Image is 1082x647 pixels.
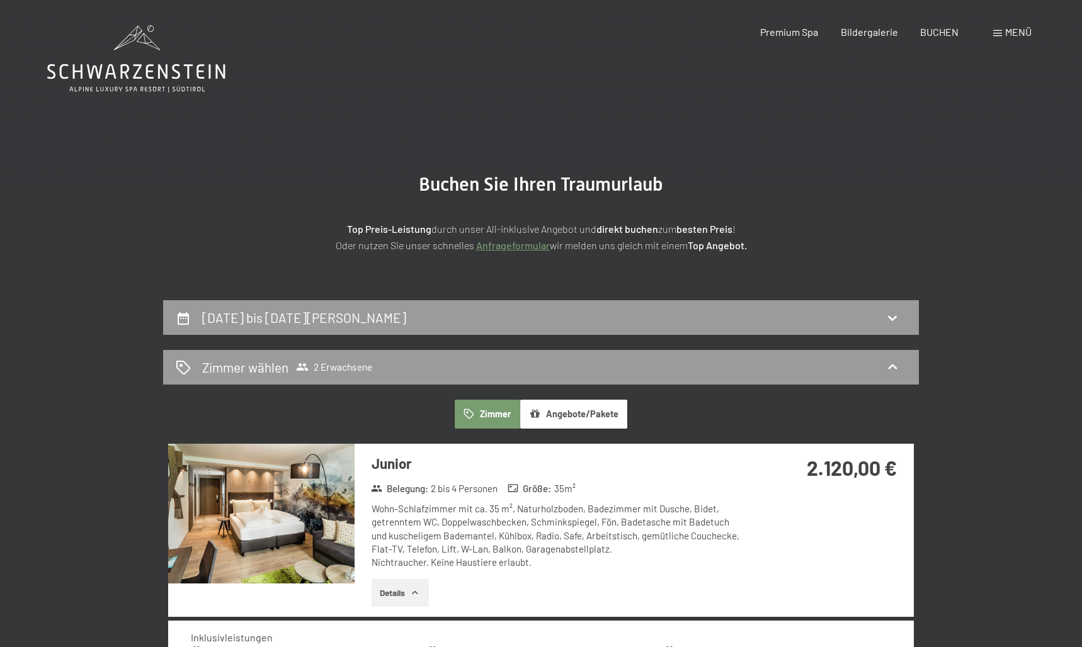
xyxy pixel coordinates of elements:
a: Anfrageformular [476,239,550,251]
span: 2 bis 4 Personen [431,482,498,495]
a: BUCHEN [920,26,959,38]
img: mss_renderimg.php [168,444,355,583]
strong: besten Preis [676,223,732,235]
span: 35 m² [554,482,576,495]
strong: direkt buchen [596,223,658,235]
button: Angebote/Pakete [520,400,627,429]
span: 2 Erwachsene [296,361,372,373]
strong: Belegung : [371,482,428,495]
h4: Inklusivleistungen [191,631,273,643]
strong: Top Preis-Leistung [347,223,431,235]
div: Wohn-Schlafzimmer mit ca. 35 m², Naturholzboden, Badezimmer mit Dusche, Bidet, getrenntem WC, Dop... [372,502,746,569]
span: Buchen Sie Ihren Traumurlaub [419,173,663,195]
a: Bildergalerie [841,26,898,38]
strong: 2.120,00 € [807,456,897,480]
span: Menü [1005,26,1032,38]
strong: Größe : [508,482,552,495]
strong: Top Angebot. [688,239,747,251]
p: durch unser All-inklusive Angebot und zum ! Oder nutzen Sie unser schnelles wir melden uns gleich... [226,221,856,253]
a: Premium Spa [760,26,818,38]
h3: Junior [372,454,746,473]
button: Details [372,579,429,607]
h2: [DATE] bis [DATE][PERSON_NAME] [202,310,406,325]
button: Zimmer [455,400,520,429]
h2: Zimmer wählen [202,358,288,376]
